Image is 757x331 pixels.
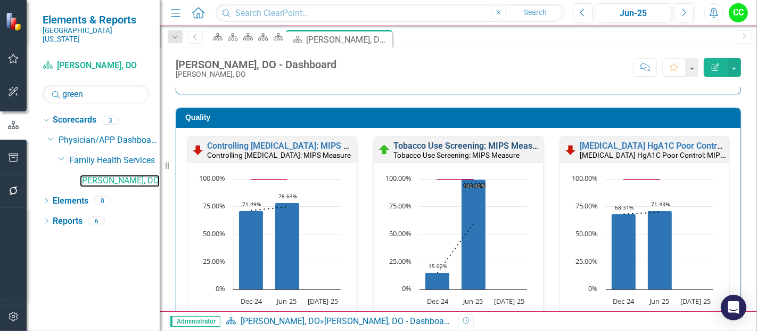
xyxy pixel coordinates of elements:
text: Jun-25 [463,296,483,306]
a: Reports [53,215,83,228]
text: 100.00% [463,182,485,189]
div: 3 [102,116,119,125]
path: Dec-24, 68.30985915. Rate. [612,214,636,289]
path: Dec-24, 15.01976285. Rate. [425,272,450,289]
text: 25.00% [203,256,225,266]
text: [DATE]-25 [308,296,338,306]
text: 50.00% [575,229,598,238]
small: Controlling [MEDICAL_DATA]: MIPS Measure [207,151,351,159]
text: 0% [402,284,412,293]
input: Search ClearPoint... [216,4,565,22]
span: Search [524,8,547,17]
text: Jun-25 [276,296,297,306]
text: Dec-24 [427,296,449,306]
text: 15.02% [429,262,447,270]
text: 78.64% [278,192,297,200]
text: [DATE]-25 [680,296,711,306]
div: [PERSON_NAME], DO - Dashboard [306,33,390,46]
div: » [226,316,450,328]
g: Rate, series 2 of 3. Bar series with 3 bars. [239,179,324,290]
text: 75.00% [575,201,598,211]
text: 68.31% [615,204,633,211]
img: Below Plan [192,143,204,156]
text: 71.43% [651,200,670,208]
small: [MEDICAL_DATA] HgA1C Poor Control: MIPS Measure [580,150,754,160]
g: Rate, series 2 of 3. Bar series with 3 bars. [612,179,696,290]
a: Tobacco Use Screening: MIPS Measure [393,141,545,151]
img: ClearPoint Strategy [5,12,24,31]
text: 25.00% [575,256,598,266]
button: CC [729,3,748,22]
text: 50.00% [203,229,225,238]
small: [GEOGRAPHIC_DATA][US_STATE] [43,26,149,44]
text: Jun-25 [649,296,670,306]
a: Scorecards [53,114,96,126]
button: Jun-25 [596,3,671,22]
g: Goal, series 3 of 3. Line with 3 data points. [435,177,476,181]
path: Jun-25, 78.63636364. Rate. [275,203,300,289]
div: [PERSON_NAME], DO [176,70,336,78]
text: Dec-24 [241,296,262,306]
g: Goal, series 3 of 3. Line with 3 data points. [622,177,662,181]
text: 75.00% [389,201,412,211]
text: 0% [216,284,225,293]
text: 100.00% [572,173,598,183]
text: 0% [588,284,598,293]
a: Controlling [MEDICAL_DATA]: MIPS Measure [207,141,377,151]
a: [PERSON_NAME], DO [43,60,149,72]
text: 75.00% [203,201,225,211]
a: Family Health Services [69,155,160,167]
g: Goal, series 3 of 3. Line with 3 data points. [249,177,290,181]
div: 0 [94,196,111,205]
path: Dec-24, 71.48514851. Rate. [239,211,264,289]
div: Open Intercom Messenger [721,295,746,320]
text: 25.00% [389,256,412,266]
a: Elements [53,195,88,207]
text: 50.00% [389,229,412,238]
div: [PERSON_NAME], DO - Dashboard [176,59,336,70]
h3: Quality [185,114,735,122]
a: [PERSON_NAME], DO [80,175,160,187]
button: Search [509,5,562,20]
text: [DATE]-25 [494,296,524,306]
text: Dec-24 [613,296,635,306]
input: Search Below... [43,85,149,103]
small: Tobacco Use Screening: MIPS Measure [393,151,520,159]
path: Jun-25, 100. Rate. [462,179,486,289]
a: [PERSON_NAME], DO [241,316,320,326]
div: Jun-25 [599,7,668,20]
path: Jun-25, 71.42857143. Rate. [648,211,672,289]
text: 100.00% [385,173,412,183]
img: On Target [378,143,391,156]
span: Elements & Reports [43,13,149,26]
text: 100.00% [199,173,225,183]
div: [PERSON_NAME], DO - Dashboard [324,316,451,326]
span: Administrator [170,316,220,327]
div: 6 [88,216,105,225]
a: Physician/APP Dashboards [59,134,160,147]
img: Below Plan [564,143,577,156]
text: 71.49% [242,200,261,208]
